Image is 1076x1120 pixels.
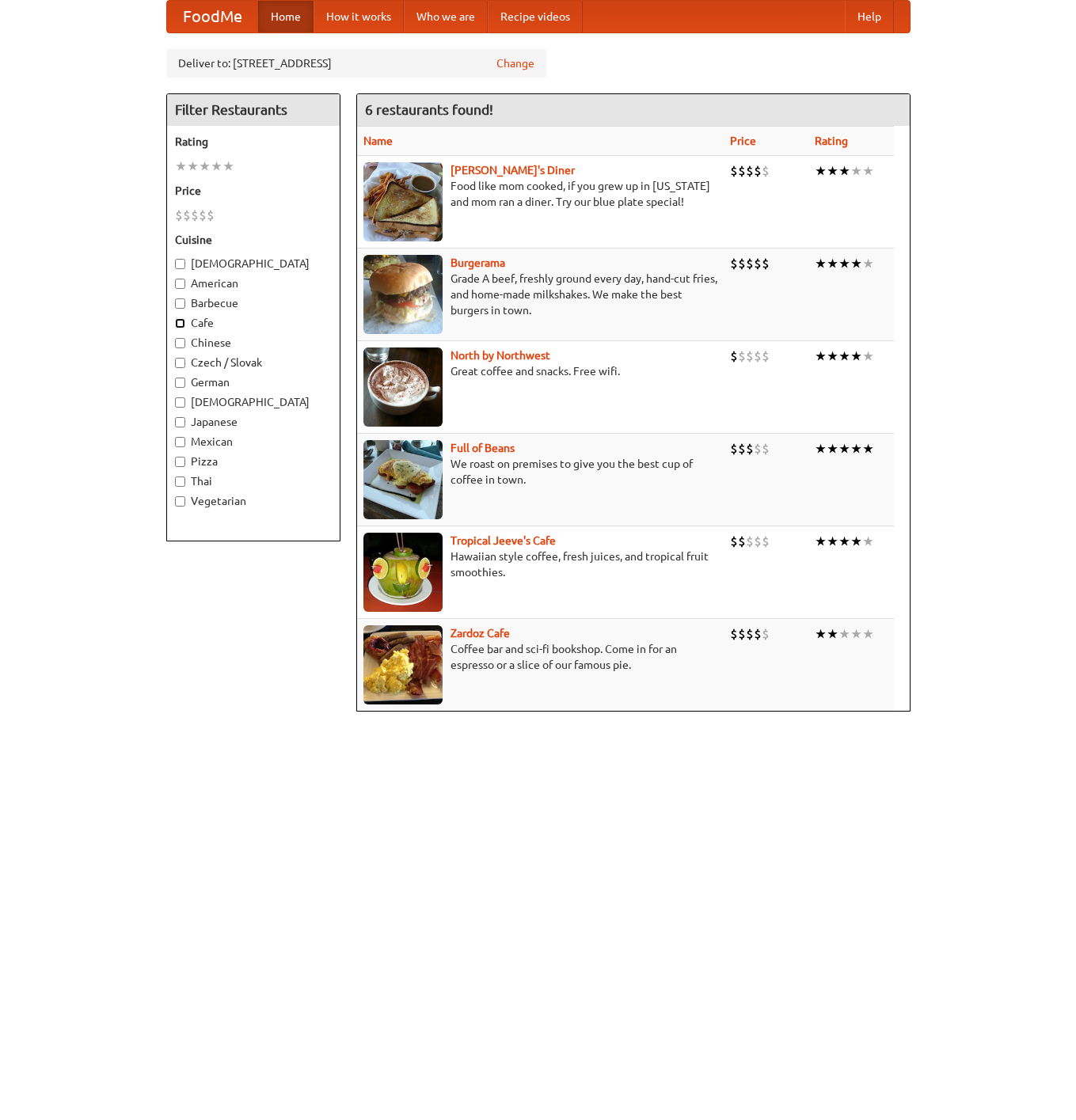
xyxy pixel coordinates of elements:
[199,207,207,224] li: $
[762,440,770,457] li: $
[451,627,510,640] a: Zardoz Cafe
[258,1,314,32] a: Home
[862,533,874,550] li: ★
[827,625,838,643] li: ★
[175,476,185,487] input: Thai
[314,1,404,32] a: How it works
[175,134,332,150] h5: Rating
[175,315,332,331] label: Cafe
[363,456,717,488] p: We roast on premises to give you the best cup of coffee in town.
[730,135,756,147] a: Price
[754,625,762,643] li: $
[451,349,550,362] a: North by Northwest
[838,533,850,550] li: ★
[738,440,746,457] li: $
[175,397,185,408] input: [DEMOGRAPHIC_DATA]
[738,533,746,550] li: $
[175,358,185,368] input: Czech / Slovak
[207,207,215,224] li: $
[363,363,717,379] p: Great coffee and snacks. Free wifi.
[175,279,185,289] input: American
[754,255,762,272] li: $
[815,625,827,643] li: ★
[815,255,827,272] li: ★
[754,162,762,180] li: $
[175,259,185,269] input: [DEMOGRAPHIC_DATA]
[175,338,185,348] input: Chinese
[746,533,754,550] li: $
[183,207,191,224] li: $
[730,347,738,365] li: $
[746,440,754,457] li: $
[838,440,850,457] li: ★
[827,162,838,180] li: ★
[838,255,850,272] li: ★
[827,347,838,365] li: ★
[363,255,443,334] img: burgerama.jpg
[211,158,222,175] li: ★
[762,347,770,365] li: $
[363,347,443,427] img: north.jpg
[746,625,754,643] li: $
[187,158,199,175] li: ★
[175,437,185,447] input: Mexican
[175,496,185,507] input: Vegetarian
[451,442,515,454] a: Full of Beans
[363,641,717,673] p: Coffee bar and sci-fi bookshop. Come in for an espresso or a slice of our famous pie.
[363,162,443,241] img: sallys.jpg
[222,158,234,175] li: ★
[762,533,770,550] li: $
[815,162,827,180] li: ★
[175,232,332,248] h5: Cuisine
[451,164,575,177] a: [PERSON_NAME]'s Diner
[175,295,332,311] label: Barbecue
[363,135,393,147] a: Name
[363,440,443,519] img: beans.jpg
[838,162,850,180] li: ★
[488,1,583,32] a: Recipe videos
[175,394,332,410] label: [DEMOGRAPHIC_DATA]
[850,255,862,272] li: ★
[451,534,556,547] a: Tropical Jeeve's Cafe
[175,183,332,199] h5: Price
[175,378,185,388] input: German
[730,625,738,643] li: $
[754,533,762,550] li: $
[175,417,185,427] input: Japanese
[199,158,211,175] li: ★
[175,454,332,469] label: Pizza
[850,162,862,180] li: ★
[815,347,827,365] li: ★
[827,440,838,457] li: ★
[175,493,332,509] label: Vegetarian
[175,318,185,328] input: Cafe
[738,255,746,272] li: $
[762,255,770,272] li: $
[754,347,762,365] li: $
[754,440,762,457] li: $
[862,347,874,365] li: ★
[496,55,534,71] a: Change
[365,102,493,117] ng-pluralize: 6 restaurants found!
[730,533,738,550] li: $
[815,533,827,550] li: ★
[175,414,332,430] label: Japanese
[827,533,838,550] li: ★
[363,271,717,318] p: Grade A beef, freshly ground every day, hand-cut fries, and home-made milkshakes. We make the bes...
[175,335,332,351] label: Chinese
[762,625,770,643] li: $
[175,374,332,390] label: German
[850,625,862,643] li: ★
[862,440,874,457] li: ★
[850,533,862,550] li: ★
[815,135,848,147] a: Rating
[730,162,738,180] li: $
[363,533,443,612] img: jeeves.jpg
[175,457,185,467] input: Pizza
[738,162,746,180] li: $
[166,49,546,78] div: Deliver to: [STREET_ADDRESS]
[827,255,838,272] li: ★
